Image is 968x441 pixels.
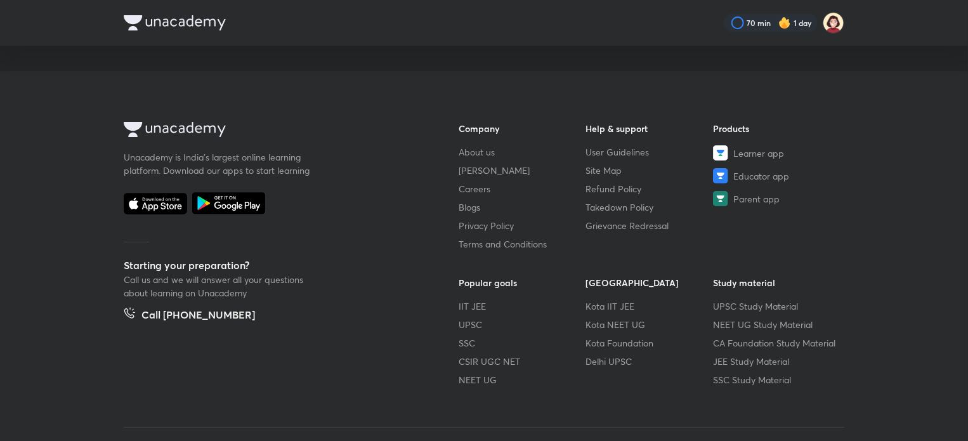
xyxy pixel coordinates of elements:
[459,201,586,214] a: Blogs
[733,147,784,160] span: Learner app
[459,237,586,251] a: Terms and Conditions
[124,307,255,325] a: Call [PHONE_NUMBER]
[459,336,586,350] a: SSC
[713,318,840,331] a: NEET UG Study Material
[713,191,728,206] img: Parent app
[586,336,714,350] a: Kota Foundation
[586,201,714,214] a: Takedown Policy
[586,219,714,232] a: Grievance Redressal
[713,145,840,161] a: Learner app
[459,182,490,195] span: Careers
[459,122,586,135] h6: Company
[586,299,714,313] a: Kota IIT JEE
[586,164,714,177] a: Site Map
[713,355,840,368] a: JEE Study Material
[733,169,789,183] span: Educator app
[713,276,840,289] h6: Study material
[459,355,586,368] a: CSIR UGC NET
[459,276,586,289] h6: Popular goals
[713,145,728,161] img: Learner app
[586,145,714,159] a: User Guidelines
[124,122,226,137] img: Company Logo
[459,145,586,159] a: About us
[124,122,418,140] a: Company Logo
[713,191,840,206] a: Parent app
[733,192,780,206] span: Parent app
[141,307,255,325] h5: Call [PHONE_NUMBER]
[778,16,791,29] img: streak
[713,168,840,183] a: Educator app
[713,336,840,350] a: CA Foundation Study Material
[124,273,314,299] p: Call us and we will answer all your questions about learning on Unacademy
[459,299,586,313] a: IIT JEE
[586,276,714,289] h6: [GEOGRAPHIC_DATA]
[459,182,586,195] a: Careers
[124,258,418,273] h5: Starting your preparation?
[586,355,714,368] a: Delhi UPSC
[586,122,714,135] h6: Help & support
[586,318,714,331] a: Kota NEET UG
[713,373,840,386] a: SSC Study Material
[713,168,728,183] img: Educator app
[459,219,586,232] a: Privacy Policy
[713,299,840,313] a: UPSC Study Material
[124,15,226,30] img: Company Logo
[823,12,844,34] img: Vishal Verma
[124,150,314,177] p: Unacademy is India’s largest online learning platform. Download our apps to start learning
[459,164,586,177] a: [PERSON_NAME]
[459,318,586,331] a: UPSC
[713,122,840,135] h6: Products
[586,182,714,195] a: Refund Policy
[459,373,586,386] a: NEET UG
